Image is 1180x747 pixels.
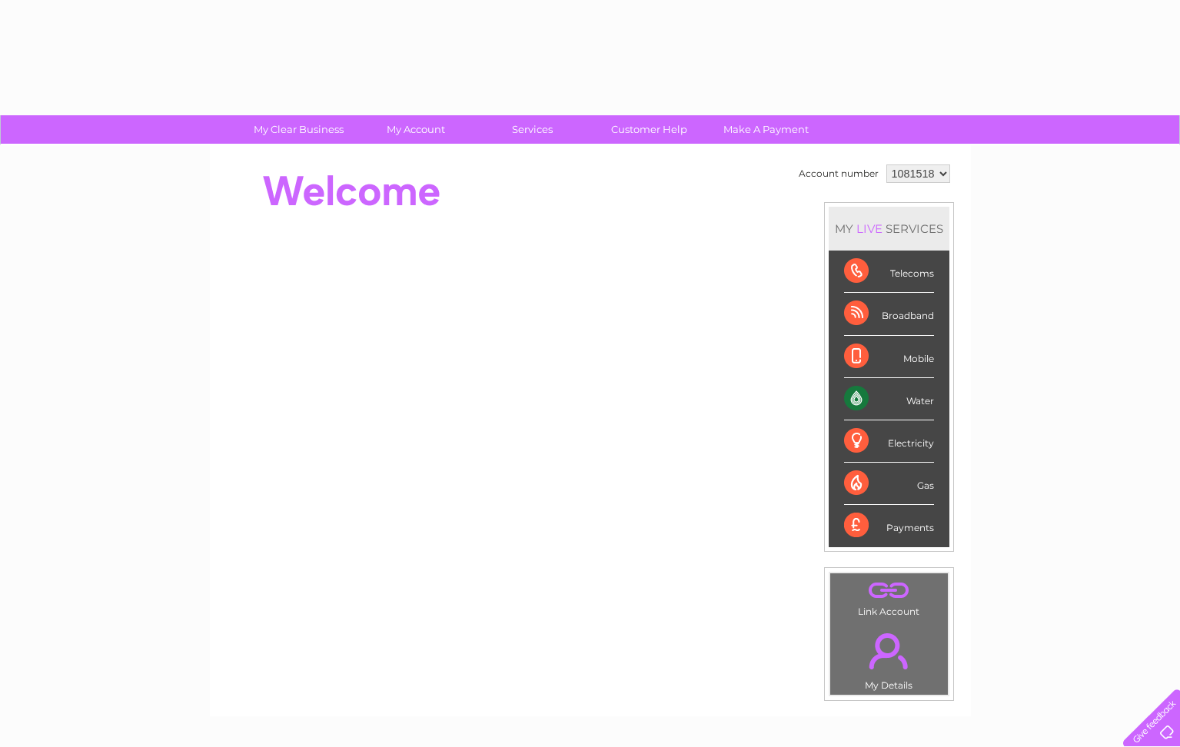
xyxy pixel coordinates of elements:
[844,251,934,293] div: Telecoms
[844,420,934,463] div: Electricity
[829,620,949,696] td: My Details
[352,115,479,144] a: My Account
[844,293,934,335] div: Broadband
[586,115,713,144] a: Customer Help
[844,336,934,378] div: Mobile
[235,115,362,144] a: My Clear Business
[853,221,886,236] div: LIVE
[844,505,934,546] div: Payments
[834,624,944,678] a: .
[795,161,883,187] td: Account number
[469,115,596,144] a: Services
[829,207,949,251] div: MY SERVICES
[834,577,944,604] a: .
[844,378,934,420] div: Water
[829,573,949,621] td: Link Account
[844,463,934,505] div: Gas
[703,115,829,144] a: Make A Payment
